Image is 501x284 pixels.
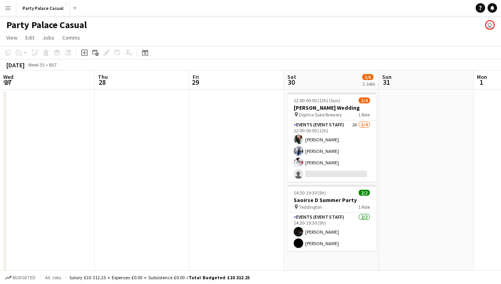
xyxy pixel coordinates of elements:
span: 5/6 [362,74,373,80]
span: Comms [62,34,80,41]
button: Budgeted [4,273,37,282]
span: Budgeted [13,275,36,280]
h1: Party Palace Casual [6,19,87,31]
button: Party Palace Casual [16,0,70,16]
span: View [6,34,17,41]
span: Jobs [42,34,54,41]
app-user-avatar: Nicole Nkansah [485,20,495,30]
span: 27 [2,78,13,87]
span: Total Budgeted £10 312.25 [189,274,250,280]
span: 3/4 [359,97,370,103]
span: 28 [97,78,108,87]
div: [DATE] [6,61,25,69]
span: All jobs [44,274,63,280]
span: 2/2 [359,190,370,196]
a: Edit [22,32,38,43]
span: 14:30-19:30 (5h) [294,190,326,196]
app-job-card: 14:30-19:30 (5h)2/2Saoirse D Summer Party Teddington1 RoleEvents (Event Staff)2/214:30-19:30 (5h)... [287,185,376,251]
span: 1 Role [358,204,370,210]
span: Mon [477,73,487,80]
div: 2 Jobs [363,81,375,87]
app-card-role: Events (Event Staff)2A3/412:00-00:00 (12h)[PERSON_NAME][PERSON_NAME][PERSON_NAME] [287,120,376,182]
div: Salary £10 312.25 + Expenses £0.00 + Subsistence £0.00 = [69,274,250,280]
span: 29 [191,78,199,87]
span: Sun [382,73,392,80]
span: 30 [286,78,296,87]
span: Dojima Sake Brewery [299,112,342,118]
span: 31 [381,78,392,87]
div: BST [49,62,57,68]
h3: Saoirse D Summer Party [287,196,376,204]
a: View [3,32,21,43]
span: 12:00-00:00 (12h) (Sun) [294,97,340,103]
span: Sat [287,73,296,80]
span: Teddington [299,204,322,210]
app-job-card: 12:00-00:00 (12h) (Sun)3/4[PERSON_NAME] Wedding Dojima Sake Brewery1 RoleEvents (Event Staff)2A3/... [287,93,376,182]
app-card-role: Events (Event Staff)2/214:30-19:30 (5h)[PERSON_NAME][PERSON_NAME] [287,213,376,251]
span: 1 [476,78,487,87]
span: 1 Role [358,112,370,118]
span: Fri [193,73,199,80]
span: Week 35 [26,62,46,68]
span: Wed [3,73,13,80]
span: Edit [25,34,34,41]
h3: [PERSON_NAME] Wedding [287,104,376,111]
a: Jobs [39,32,57,43]
a: Comms [59,32,83,43]
span: Thu [98,73,108,80]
